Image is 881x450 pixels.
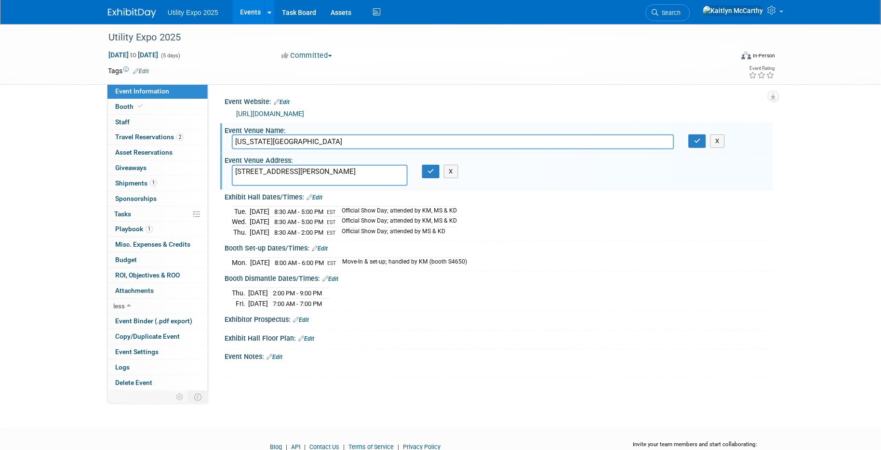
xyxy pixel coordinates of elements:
a: Giveaways [107,160,208,175]
a: Logs [107,360,208,375]
span: Tasks [114,210,131,218]
span: Event Settings [115,348,159,356]
span: Playbook [115,225,153,233]
span: 7:00 AM - 7:00 PM [273,300,322,307]
span: 8:00 AM - 6:00 PM [275,259,324,266]
span: 8:30 AM - 5:00 PM [274,218,323,225]
td: Wed. [232,217,250,227]
a: Event Settings [107,344,208,359]
span: 2:00 PM - 9:00 PM [273,290,322,297]
td: Toggle Event Tabs [188,391,208,403]
div: Booth Set-up Dates/Times: [225,241,773,253]
img: ExhibitDay [108,8,156,18]
span: Shipments [115,179,157,187]
span: 8:30 AM - 2:00 PM [274,229,323,236]
span: EST [327,260,336,266]
span: Delete Event [115,379,152,386]
a: Edit [133,68,149,75]
a: Delete Event [107,375,208,390]
span: ROI, Objectives & ROO [115,271,180,279]
div: Exhibit Hall Floor Plan: [225,331,773,344]
span: Misc. Expenses & Credits [115,240,190,248]
span: Travel Reservations [115,133,184,141]
span: Budget [115,256,137,264]
td: Tue. [232,206,250,217]
img: Kaitlyn McCarthy [703,5,764,16]
button: Committed [279,51,336,61]
span: [DATE] [DATE] [108,51,159,59]
span: 2 [176,133,184,141]
a: Copy/Duplicate Event [107,329,208,344]
td: Thu. [232,227,250,237]
a: Sponsorships [107,191,208,206]
div: In-Person [753,52,775,59]
span: Event Information [115,87,169,95]
a: Travel Reservations2 [107,130,208,145]
div: Utility Expo 2025 [105,29,719,46]
td: [DATE] [250,217,269,227]
a: Playbook1 [107,222,208,237]
div: Booth Dismantle Dates/Times: [225,271,773,284]
div: Event Venue Address: [225,153,773,165]
span: Attachments [115,287,154,294]
span: 8:30 AM - 5:00 PM [274,208,323,215]
span: EST [327,230,336,236]
span: Event Binder (.pdf export) [115,317,192,325]
span: (5 days) [160,53,180,59]
span: EST [327,209,336,215]
td: Official Show Day; attended by KM, MS & KD [336,206,457,217]
a: Edit [274,99,290,106]
a: ROI, Objectives & ROO [107,268,208,283]
td: [DATE] [250,227,269,237]
div: Exhibit Hall Dates/Times: [225,190,773,202]
img: Format-Inperson.png [742,52,751,59]
span: Giveaways [115,164,147,172]
div: Event Notes: [225,349,773,362]
a: Attachments [107,283,208,298]
div: Event Venue Name: [225,123,773,135]
td: Tags [108,66,149,76]
a: Misc. Expenses & Credits [107,237,208,252]
span: Booth [115,103,145,110]
span: Sponsorships [115,195,157,202]
a: Event Information [107,84,208,99]
a: Edit [312,245,328,252]
a: Booth [107,99,208,114]
a: Edit [267,354,282,360]
a: Edit [307,194,322,201]
a: Tasks [107,207,208,222]
td: Move-In & set-up; handled by KM (booth S4650) [336,257,467,267]
div: Event Format [676,50,775,65]
span: 1 [150,179,157,186]
span: to [129,51,138,59]
span: Search [659,9,681,16]
td: Mon. [232,257,250,267]
a: Staff [107,115,208,130]
td: Fri. [232,298,248,308]
td: Official Show Day; attended by MS & KD [336,227,457,237]
a: Shipments1 [107,176,208,191]
td: Official Show Day; attended by KM, MS & KD [336,217,457,227]
i: Booth reservation complete [138,104,143,109]
button: X [710,134,725,148]
a: less [107,299,208,314]
div: Event Website: [225,94,773,107]
button: X [444,165,459,178]
a: Edit [322,276,338,282]
a: Edit [293,317,309,323]
td: [DATE] [250,206,269,217]
td: Thu. [232,288,248,298]
span: Copy/Duplicate Event [115,332,180,340]
div: Exhibitor Prospectus: [225,312,773,325]
a: Budget [107,252,208,267]
td: [DATE] [248,298,268,308]
span: Utility Expo 2025 [168,9,218,16]
span: Asset Reservations [115,148,173,156]
a: Asset Reservations [107,145,208,160]
td: [DATE] [250,257,270,267]
div: Event Rating [749,66,775,71]
span: 1 [146,225,153,233]
a: Event Binder (.pdf export) [107,314,208,329]
span: Logs [115,363,130,371]
td: Personalize Event Tab Strip [172,391,188,403]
